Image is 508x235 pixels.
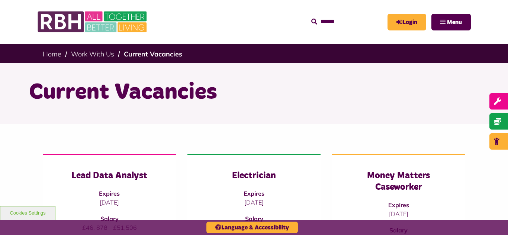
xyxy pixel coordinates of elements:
[347,209,450,218] p: [DATE]
[431,14,471,30] button: Navigation
[244,190,264,197] strong: Expires
[202,198,306,207] p: [DATE]
[58,198,161,207] p: [DATE]
[99,190,120,197] strong: Expires
[43,50,61,58] a: Home
[347,170,450,193] h3: Money Matters Caseworker
[245,215,263,222] strong: Salary
[475,202,508,235] iframe: Netcall Web Assistant for live chat
[311,14,380,30] input: Search
[388,14,426,30] a: MyRBH
[202,170,306,182] h3: Electrician
[447,19,462,25] span: Menu
[388,201,409,209] strong: Expires
[100,215,119,222] strong: Salary
[58,170,161,182] h3: Lead Data Analyst
[37,7,149,36] img: RBH
[206,222,298,233] button: Language & Accessibility
[29,78,479,107] h1: Current Vacancies
[124,50,182,58] a: Current Vacancies
[71,50,114,58] a: Work With Us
